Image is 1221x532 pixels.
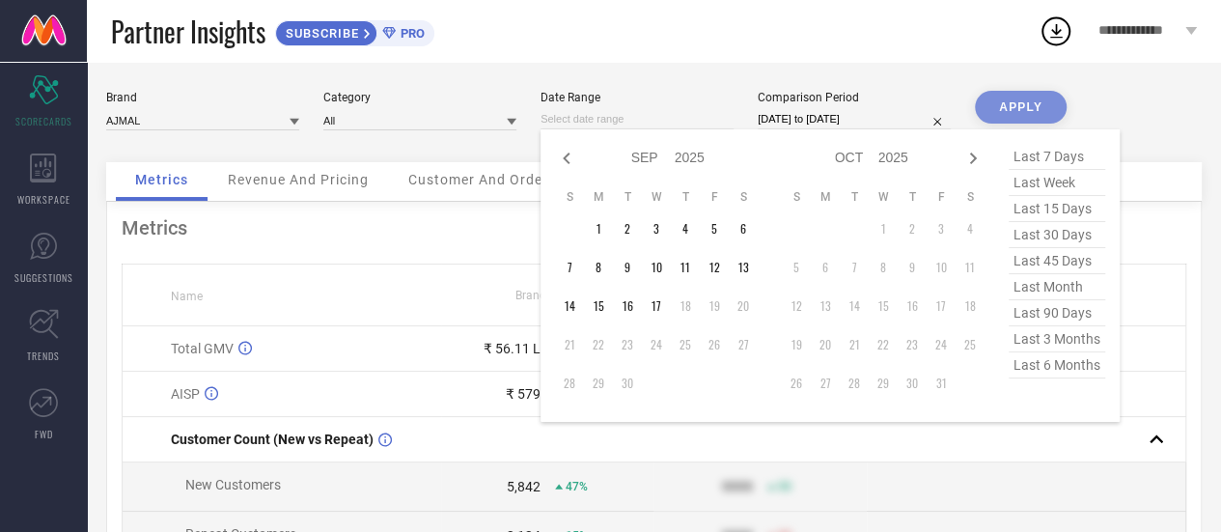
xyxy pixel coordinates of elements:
[515,289,579,302] span: Brand Value
[927,292,956,321] td: Fri Oct 17 2025
[758,91,951,104] div: Comparison Period
[671,189,700,205] th: Thursday
[927,214,956,243] td: Fri Oct 03 2025
[541,109,734,129] input: Select date range
[1039,14,1073,48] div: Open download list
[758,109,951,129] input: Select comparison period
[106,91,299,104] div: Brand
[555,189,584,205] th: Sunday
[171,341,234,356] span: Total GMV
[555,292,584,321] td: Sun Sep 14 2025
[811,189,840,205] th: Monday
[869,214,898,243] td: Wed Oct 01 2025
[782,292,811,321] td: Sun Oct 12 2025
[408,172,556,187] span: Customer And Orders
[782,330,811,359] td: Sun Oct 19 2025
[1009,248,1105,274] span: last 45 days
[729,253,758,282] td: Sat Sep 13 2025
[898,292,927,321] td: Thu Oct 16 2025
[700,214,729,243] td: Fri Sep 05 2025
[700,253,729,282] td: Fri Sep 12 2025
[584,330,613,359] td: Mon Sep 22 2025
[671,330,700,359] td: Thu Sep 25 2025
[956,253,985,282] td: Sat Oct 11 2025
[122,216,1186,239] div: Metrics
[782,189,811,205] th: Sunday
[927,330,956,359] td: Fri Oct 24 2025
[840,189,869,205] th: Tuesday
[506,386,541,402] div: ₹ 579
[613,369,642,398] td: Tue Sep 30 2025
[1009,274,1105,300] span: last month
[171,290,203,303] span: Name
[729,189,758,205] th: Saturday
[869,189,898,205] th: Wednesday
[613,189,642,205] th: Tuesday
[14,270,73,285] span: SUGGESTIONS
[35,427,53,441] span: FWD
[507,479,541,494] div: 5,842
[555,369,584,398] td: Sun Sep 28 2025
[17,192,70,207] span: WORKSPACE
[782,253,811,282] td: Sun Oct 05 2025
[613,253,642,282] td: Tue Sep 09 2025
[671,253,700,282] td: Thu Sep 11 2025
[1009,144,1105,170] span: last 7 days
[869,330,898,359] td: Wed Oct 22 2025
[642,292,671,321] td: Wed Sep 17 2025
[729,330,758,359] td: Sat Sep 27 2025
[956,189,985,205] th: Saturday
[898,253,927,282] td: Thu Oct 09 2025
[642,253,671,282] td: Wed Sep 10 2025
[811,253,840,282] td: Mon Oct 06 2025
[555,330,584,359] td: Sun Sep 21 2025
[956,214,985,243] td: Sat Oct 04 2025
[840,369,869,398] td: Tue Oct 28 2025
[898,330,927,359] td: Thu Oct 23 2025
[840,292,869,321] td: Tue Oct 14 2025
[613,214,642,243] td: Tue Sep 02 2025
[584,214,613,243] td: Mon Sep 01 2025
[555,253,584,282] td: Sun Sep 07 2025
[700,189,729,205] th: Friday
[171,386,200,402] span: AISP
[898,369,927,398] td: Thu Oct 30 2025
[1009,196,1105,222] span: last 15 days
[782,369,811,398] td: Sun Oct 26 2025
[323,91,516,104] div: Category
[613,292,642,321] td: Tue Sep 16 2025
[840,330,869,359] td: Tue Oct 21 2025
[1009,352,1105,378] span: last 6 months
[111,12,265,51] span: Partner Insights
[584,292,613,321] td: Mon Sep 15 2025
[135,172,188,187] span: Metrics
[541,91,734,104] div: Date Range
[956,292,985,321] td: Sat Oct 18 2025
[613,330,642,359] td: Tue Sep 23 2025
[811,369,840,398] td: Mon Oct 27 2025
[956,330,985,359] td: Sat Oct 25 2025
[700,292,729,321] td: Fri Sep 19 2025
[396,26,425,41] span: PRO
[722,479,753,494] div: 9999
[642,330,671,359] td: Wed Sep 24 2025
[555,147,578,170] div: Previous month
[729,292,758,321] td: Sat Sep 20 2025
[927,189,956,205] th: Friday
[1009,300,1105,326] span: last 90 days
[869,292,898,321] td: Wed Oct 15 2025
[642,214,671,243] td: Wed Sep 03 2025
[584,369,613,398] td: Mon Sep 29 2025
[898,189,927,205] th: Thursday
[671,292,700,321] td: Thu Sep 18 2025
[811,292,840,321] td: Mon Oct 13 2025
[840,253,869,282] td: Tue Oct 07 2025
[185,477,281,492] span: New Customers
[584,253,613,282] td: Mon Sep 08 2025
[811,330,840,359] td: Mon Oct 20 2025
[927,253,956,282] td: Fri Oct 10 2025
[1009,170,1105,196] span: last week
[15,114,72,128] span: SCORECARDS
[961,147,985,170] div: Next month
[869,369,898,398] td: Wed Oct 29 2025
